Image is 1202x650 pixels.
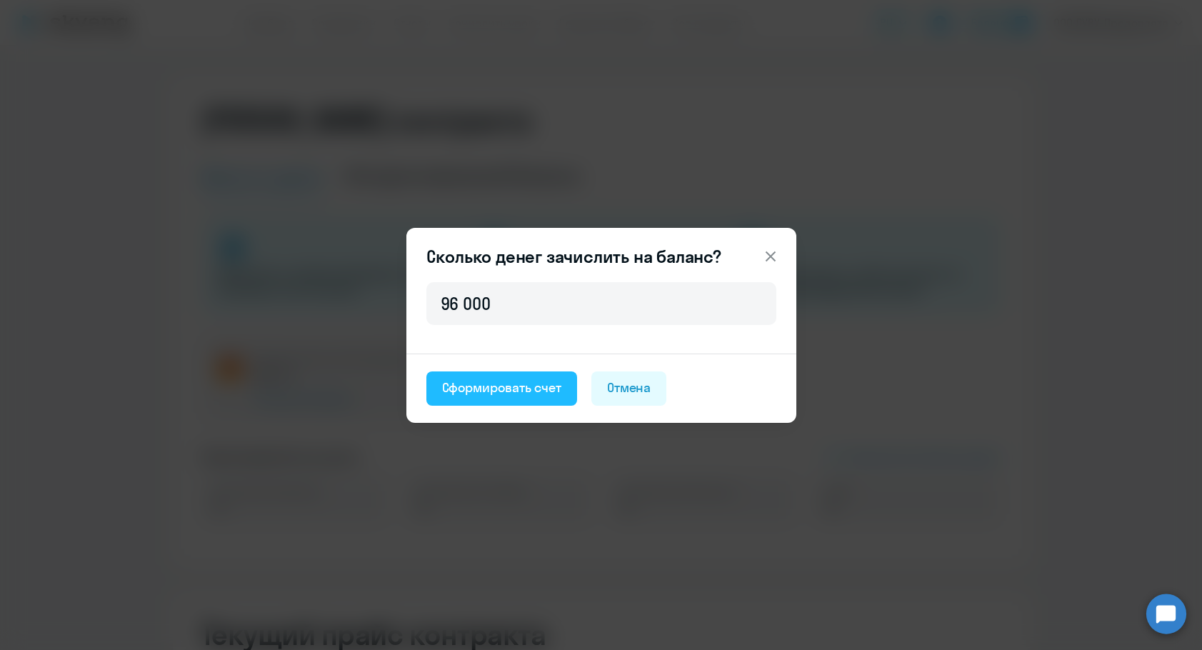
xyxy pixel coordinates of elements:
div: Сформировать счет [442,379,561,397]
input: 1 000 000 000 ₽ [426,282,776,325]
button: Отмена [591,371,667,406]
div: Отмена [607,379,651,397]
header: Сколько денег зачислить на баланс? [406,245,796,268]
button: Сформировать счет [426,371,577,406]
